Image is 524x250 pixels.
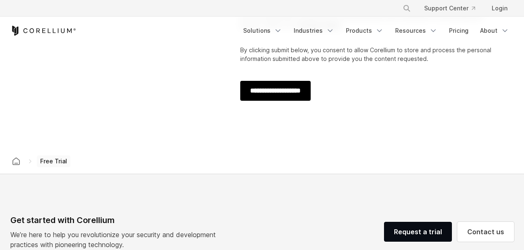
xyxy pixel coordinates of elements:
[399,1,414,16] button: Search
[341,23,389,38] a: Products
[289,23,339,38] a: Industries
[37,155,70,167] span: Free Trial
[10,230,222,250] p: We’re here to help you revolutionize your security and development practices with pioneering tech...
[390,23,442,38] a: Resources
[10,214,222,226] div: Get started with Corellium
[238,23,287,38] a: Solutions
[240,46,501,63] p: By clicking submit below, you consent to allow Corellium to store and process the personal inform...
[418,1,482,16] a: Support Center
[393,1,514,16] div: Navigation Menu
[457,222,514,242] a: Contact us
[384,222,452,242] a: Request a trial
[9,155,24,167] a: Corellium home
[485,1,514,16] a: Login
[238,23,514,38] div: Navigation Menu
[475,23,514,38] a: About
[444,23,473,38] a: Pricing
[10,26,76,36] a: Corellium Home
